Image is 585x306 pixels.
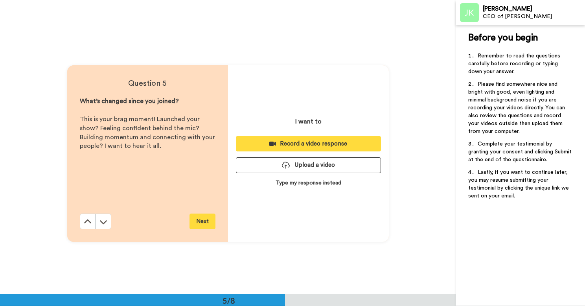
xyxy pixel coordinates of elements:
[236,136,381,151] button: Record a video response
[460,3,479,22] img: Profile Image
[483,5,585,13] div: [PERSON_NAME]
[80,116,217,149] span: This is your brag moment! Launched your show? Feeling confident behind the mic? Building momentum...
[80,98,179,104] span: What’s changed since you joined?
[295,117,322,126] p: I want to
[242,140,375,148] div: Record a video response
[468,53,562,74] span: Remember to read the questions carefully before recording or typing down your answer.
[189,214,215,229] button: Next
[236,157,381,173] button: Upload a video
[468,141,573,162] span: Complete your testimonial by granting your consent and clicking Submit at the end of the question...
[468,170,570,199] span: Lastly, if you want to continue later, you may resume submitting your testimonial by clicking the...
[80,78,215,89] h4: Question 5
[210,295,248,306] div: 5/8
[276,179,341,187] p: Type my response instead
[468,81,567,134] span: Please find somewhere nice and bright with good, even lighting and minimal background noise if yo...
[468,33,538,42] span: Before you begin
[483,13,585,20] div: CEO of [PERSON_NAME]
